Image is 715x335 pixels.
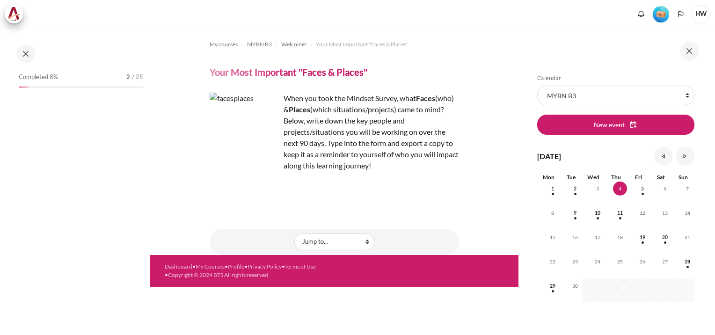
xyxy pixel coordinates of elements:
[613,182,627,196] span: 4
[591,230,605,244] span: 17
[587,174,599,181] span: Wed
[658,230,672,244] span: 20
[210,37,459,52] nav: Navigation bar
[613,206,627,220] span: 11
[649,5,673,22] a: Level #1
[568,186,582,191] a: Tuesday, 2 September events
[634,7,648,21] div: Show notification window with no new notifications
[611,174,621,181] span: Thu
[679,174,688,181] span: Sun
[591,206,605,220] span: 10
[635,206,649,220] span: 12
[546,230,560,244] span: 15
[594,120,625,130] span: New event
[635,234,649,240] a: Friday, 19 September events
[568,206,582,220] span: 9
[546,206,560,220] span: 8
[653,5,669,22] div: Level #1
[546,283,560,289] a: Monday, 29 September events
[316,39,409,50] a: Your Most Important "Faces & Places"
[420,94,435,102] strong: aces
[658,234,672,240] a: Saturday, 20 September events
[635,182,649,196] span: 5
[210,39,238,50] a: My courses
[546,182,560,196] span: 1
[680,182,694,196] span: 7
[692,5,710,23] a: User menu
[281,39,306,50] a: Welcome!
[5,5,28,23] a: Architeck Architeck
[613,210,627,216] a: Thursday, 11 September events
[680,230,694,244] span: 21
[568,255,582,269] span: 23
[546,255,560,269] span: 22
[680,259,694,264] a: Sunday, 28 September events
[210,93,459,171] p: When you took the Mindset Survey, what (who) & (which situations/projects) came to mind? Below, w...
[657,174,665,181] span: Sat
[281,40,306,49] span: Welcome!
[658,182,672,196] span: 6
[680,206,694,220] span: 14
[285,263,316,270] a: Terms of Use
[210,66,367,78] h4: Your Most Important "Faces & Places"
[635,174,642,181] span: Fri
[248,263,282,270] a: Privacy Policy
[210,200,459,201] iframe: Your Most Important "Faces & Places"
[210,93,280,162] img: facesplaces
[537,151,561,162] h4: [DATE]
[165,263,192,270] a: Dashboard
[591,182,605,196] span: 3
[635,230,649,244] span: 19
[658,255,672,269] span: 27
[613,255,627,269] span: 25
[247,39,272,50] a: MYBN B3
[567,174,576,181] span: Tue
[168,271,268,278] a: Copyright © 2024 BTS All rights reserved
[126,73,130,82] span: 2
[635,186,649,191] a: Friday, 5 September events
[613,230,627,244] span: 18
[289,105,310,114] strong: Places
[568,230,582,244] span: 16
[210,40,238,49] span: My courses
[546,186,560,191] a: Monday, 1 September events
[591,255,605,269] span: 24
[150,28,518,255] section: Content
[658,206,672,220] span: 13
[653,6,669,22] img: Level #1
[316,40,409,49] span: Your Most Important "Faces & Places"
[537,74,694,82] h5: Calendar
[692,5,710,23] span: HW
[228,263,244,270] a: Profile
[132,73,143,82] span: / 25
[19,73,58,82] span: Completed 8%
[543,174,554,181] span: Mon
[568,279,582,293] span: 30
[7,7,21,21] img: Architeck
[680,255,694,269] span: 28
[165,262,343,279] div: • • • • •
[247,40,272,49] span: MYBN B3
[568,210,582,216] a: Tuesday, 9 September events
[591,210,605,216] a: Wednesday, 10 September events
[537,115,694,134] button: New event
[416,94,420,102] strong: F
[605,182,627,206] td: Today
[196,263,225,270] a: My Courses
[546,279,560,293] span: 29
[674,7,688,21] button: Languages
[635,255,649,269] span: 26
[568,182,582,196] span: 2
